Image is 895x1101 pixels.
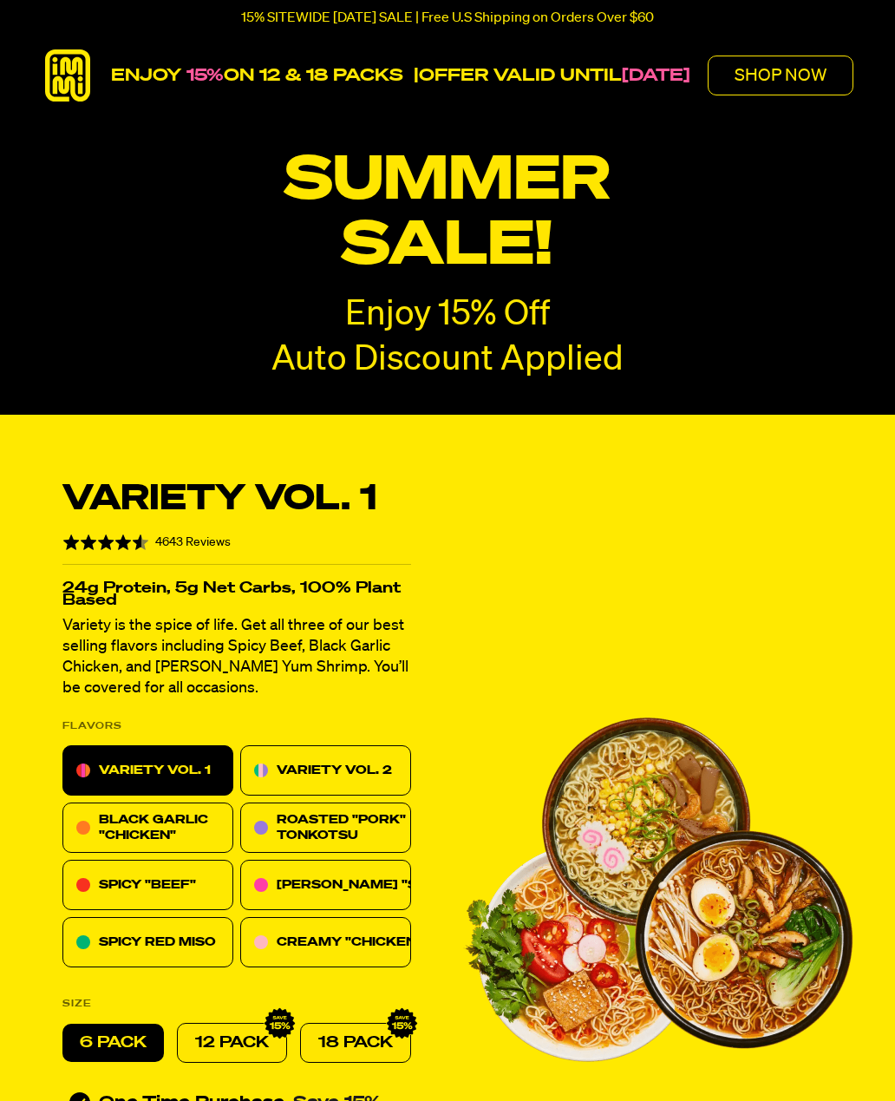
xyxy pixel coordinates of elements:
p: SIZE [62,993,92,1014]
div: 12 PACK [177,1023,287,1063]
span: Auto Discount Applied [271,343,624,377]
p: SHOP NOW [735,67,826,84]
p: FLAVORS [62,716,122,737]
p: SPICY "BEEF" [99,875,196,895]
div: CREAMY "CHICKEN" [240,917,411,967]
img: c10dfa8e-creamy-chicken.svg [254,935,268,949]
p: 12 PACK [195,1032,269,1053]
img: icon-variety-vol-1.svg [76,763,90,777]
img: immi-logo.svg [42,49,94,102]
div: 6 PACK [62,1024,164,1062]
strong: ENJOY [111,67,181,84]
p: 15% SITEWIDE [DATE] SALE | Free U.S Shipping on Orders Over $60 [241,10,654,26]
p: ON 12 & 18 PACKS | [111,65,690,86]
div: VARIETY VOL. 2 [240,745,411,796]
p: VARIETY VOL. 1 [99,760,211,781]
img: icon-variety-vol2.svg [254,763,268,777]
p: SPICY RED MISO [99,932,216,953]
p: SUMMER SALE! [179,149,715,279]
img: variety_pack_vol_1.png [463,718,853,1062]
p: CREAMY "CHICKEN" [277,932,422,953]
span: BLACK GARLIC "CHICKEN" [99,814,208,842]
p: [PERSON_NAME] "SHRIMP" [277,875,470,895]
div: VARIETY VOL. 1 [62,745,233,796]
p: Enjoy 15% Off [345,297,550,333]
img: 57ed4456-roasted-pork-tonkotsu.svg [254,821,268,835]
img: fc2c7a02-spicy-red-miso.svg [76,935,90,949]
span: Variety is the spice of life. Get all three of our best selling flavors including Spicy Beef, Bla... [62,618,408,696]
strong: [DATE] [622,67,690,84]
button: SHOP NOW [708,56,853,95]
span: 4643 Reviews [155,536,231,548]
div: BLACK GARLIC "CHICKEN" [62,803,233,853]
div: SPICY RED MISO [62,917,233,967]
p: 24g Protein, 5g Net Carbs, 100% Plant Based [62,582,411,606]
div: 18 PACK [300,1023,411,1063]
p: 18 PACK [318,1032,393,1053]
div: SPICY "BEEF" [62,860,233,910]
p: 6 PACK [80,1032,147,1053]
img: 0be15cd5-tom-youm-shrimp.svg [254,878,268,892]
div: [PERSON_NAME] "SHRIMP" [240,860,411,910]
img: icon-black-garlic-chicken.svg [76,821,90,835]
img: 7abd0c97-spicy-beef.svg [76,878,90,892]
p: VARIETY VOL. 2 [277,760,392,781]
span: 15% [186,67,224,84]
p: Variety Vol. 1 [62,479,377,521]
strong: OFFER VALID UNTIL [419,67,622,84]
div: ROASTED "PORK" TONKOTSU [240,803,411,853]
span: ROASTED "PORK" TONKOTSU [277,814,406,842]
